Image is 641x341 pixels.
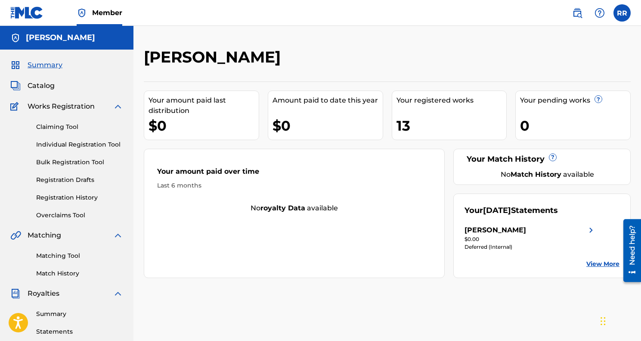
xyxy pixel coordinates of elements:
[92,8,122,18] span: Member
[10,81,21,91] img: Catalog
[464,225,526,235] div: [PERSON_NAME]
[464,225,596,251] a: [PERSON_NAME]right chevron icon$0.00Deferred (Internal)
[520,95,630,106] div: Your pending works
[28,60,62,70] span: Summary
[36,158,123,167] a: Bulk Registration Tool
[586,225,596,235] img: right chevron icon
[10,81,55,91] a: CatalogCatalog
[149,116,259,135] div: $0
[10,6,43,19] img: MLC Logo
[591,4,608,22] div: Help
[520,116,630,135] div: 0
[36,327,123,336] a: Statements
[28,81,55,91] span: Catalog
[10,288,21,299] img: Royalties
[113,288,123,299] img: expand
[10,230,21,241] img: Matching
[601,308,606,334] div: Drag
[36,193,123,202] a: Registration History
[36,175,123,185] a: Registration Drafts
[28,230,61,241] span: Matching
[595,96,602,103] span: ?
[260,204,305,212] strong: royalty data
[549,154,556,161] span: ?
[157,166,431,181] div: Your amount paid over time
[36,211,123,220] a: Overclaims Tool
[10,101,22,112] img: Works Registration
[464,205,558,216] div: Your Statements
[36,310,123,319] a: Summary
[273,116,383,135] div: $0
[483,206,511,215] span: [DATE]
[77,8,87,18] img: Top Rightsholder
[113,230,123,241] img: expand
[36,269,123,278] a: Match History
[10,60,62,70] a: SummarySummary
[144,203,444,213] div: No available
[273,95,383,106] div: Amount paid to date this year
[10,33,21,43] img: Accounts
[113,101,123,112] img: expand
[36,122,123,131] a: Claiming Tool
[157,181,431,190] div: Last 6 months
[464,153,619,165] div: Your Match History
[149,95,259,116] div: Your amount paid last distribution
[569,4,586,22] a: Public Search
[586,260,619,269] a: View More
[10,60,21,70] img: Summary
[28,288,59,299] span: Royalties
[28,101,95,112] span: Works Registration
[396,95,507,106] div: Your registered works
[36,251,123,260] a: Matching Tool
[511,170,561,178] strong: Match History
[572,8,582,18] img: search
[475,169,619,180] div: No available
[617,213,641,287] iframe: Resource Center
[598,300,641,341] iframe: Chat Widget
[595,8,605,18] img: help
[613,4,631,22] div: User Menu
[144,47,285,67] h2: [PERSON_NAME]
[396,116,507,135] div: 13
[464,235,596,243] div: $0.00
[26,33,95,43] h5: BOBBY RETHWISH
[464,243,596,251] div: Deferred (Internal)
[36,140,123,149] a: Individual Registration Tool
